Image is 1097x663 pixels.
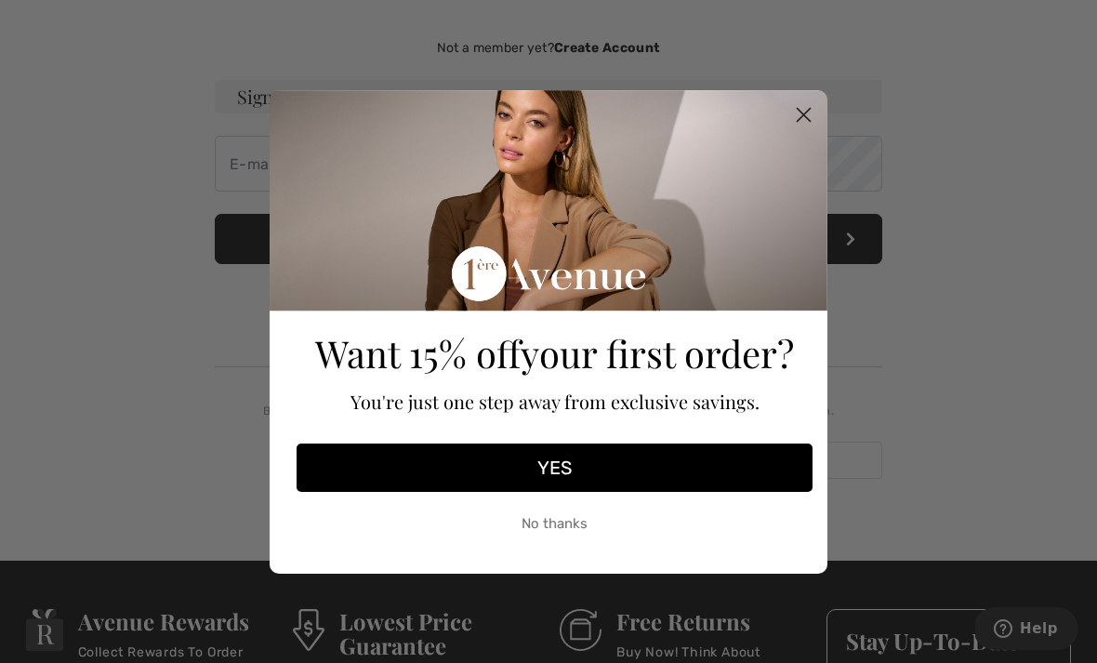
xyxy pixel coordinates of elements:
button: No thanks [297,501,813,548]
span: Want 15% off [315,328,521,378]
span: Help [45,13,83,30]
button: Close dialog [787,99,820,131]
button: YES [297,444,813,492]
span: You're just one step away from exclusive savings. [350,389,760,414]
span: your first order? [521,328,794,378]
